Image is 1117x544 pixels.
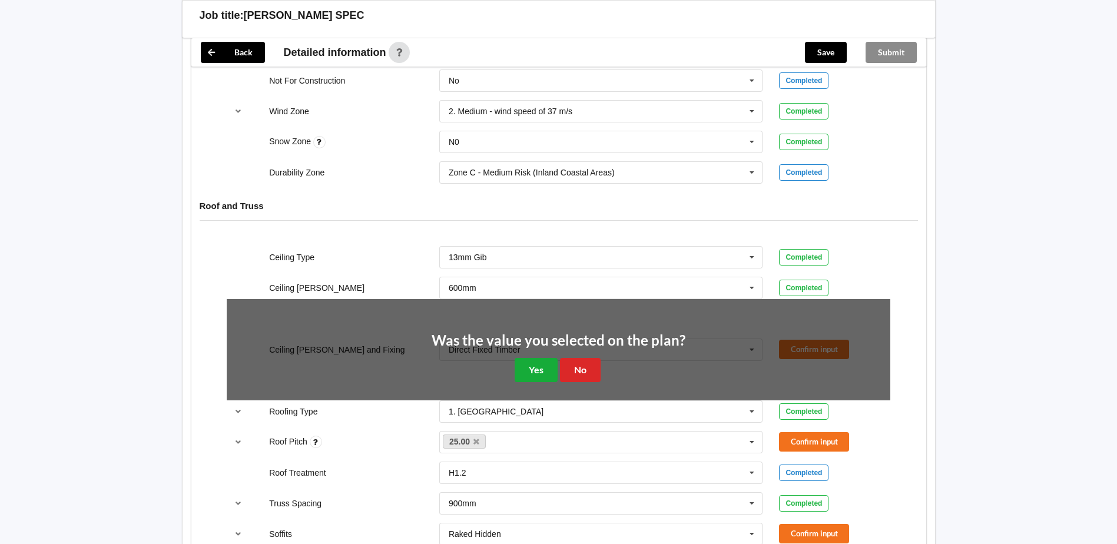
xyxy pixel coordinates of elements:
button: Confirm input [779,524,849,543]
label: Ceiling Type [269,253,314,262]
label: Ceiling [PERSON_NAME] [269,283,364,293]
label: Not For Construction [269,76,345,85]
div: 2. Medium - wind speed of 37 m/s [449,107,572,115]
h4: Roof and Truss [200,200,918,211]
label: Roof Pitch [269,437,309,446]
h2: Was the value you selected on the plan? [432,331,685,350]
button: No [560,358,601,382]
button: Yes [515,358,558,382]
div: Completed [779,465,828,481]
label: Snow Zone [269,137,313,146]
button: reference-toggle [227,432,250,453]
label: Wind Zone [269,107,309,116]
div: Raked Hidden [449,530,501,538]
button: Back [201,42,265,63]
div: H1.2 [449,469,466,477]
button: reference-toggle [227,401,250,422]
h3: [PERSON_NAME] SPEC [244,9,364,22]
div: Completed [779,72,828,89]
div: Completed [779,280,828,296]
div: Completed [779,403,828,420]
button: reference-toggle [227,101,250,122]
label: Truss Spacing [269,499,321,508]
label: Durability Zone [269,168,324,177]
button: Save [805,42,847,63]
button: reference-toggle [227,493,250,514]
div: 600mm [449,284,476,292]
div: 1. [GEOGRAPHIC_DATA] [449,407,543,416]
div: N0 [449,138,459,146]
label: Soffits [269,529,292,539]
div: Completed [779,103,828,120]
div: Zone C - Medium Risk (Inland Coastal Areas) [449,168,615,177]
div: 13mm Gib [449,253,487,261]
span: Detailed information [284,47,386,58]
div: No [449,77,459,85]
div: Completed [779,495,828,512]
button: Confirm input [779,432,849,452]
div: 900mm [449,499,476,507]
a: 25.00 [443,434,486,449]
h3: Job title: [200,9,244,22]
div: Completed [779,249,828,266]
div: Completed [779,164,828,181]
label: Roofing Type [269,407,317,416]
div: Completed [779,134,828,150]
label: Roof Treatment [269,468,326,477]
